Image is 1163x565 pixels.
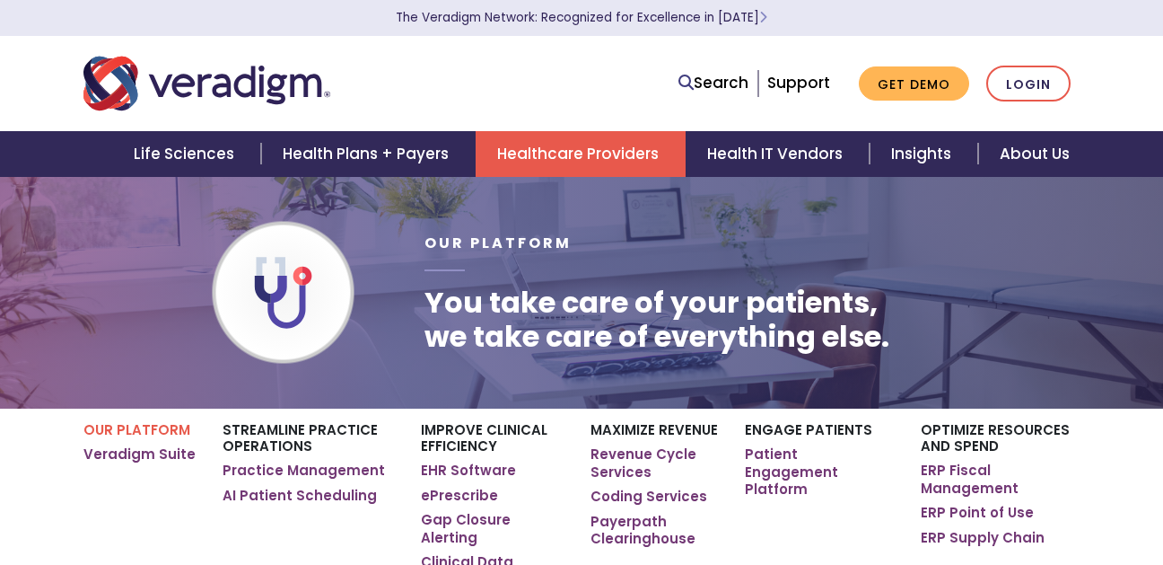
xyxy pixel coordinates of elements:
[921,529,1045,547] a: ERP Supply Chain
[870,131,978,177] a: Insights
[745,446,894,499] a: Patient Engagement Platform
[590,446,718,481] a: Revenue Cycle Services
[476,131,686,177] a: Healthcare Providers
[859,66,969,102] a: Get Demo
[424,286,889,355] h1: You take care of your patients, we take care of everything else.
[421,462,516,480] a: EHR Software
[767,72,830,93] a: Support
[424,233,572,253] span: Our Platform
[261,131,476,177] a: Health Plans + Payers
[678,71,748,95] a: Search
[83,446,196,463] a: Veradigm Suite
[223,487,377,505] a: AI Patient Scheduling
[112,131,261,177] a: Life Sciences
[921,504,1034,522] a: ERP Point of Use
[686,131,870,177] a: Health IT Vendors
[223,462,385,480] a: Practice Management
[421,487,498,505] a: ePrescribe
[421,511,564,546] a: Gap Closure Alerting
[921,462,1080,497] a: ERP Fiscal Management
[978,131,1091,177] a: About Us
[590,488,707,506] a: Coding Services
[986,66,1071,102] a: Login
[590,513,718,548] a: Payerpath Clearinghouse
[396,9,767,26] a: The Veradigm Network: Recognized for Excellence in [DATE]Learn More
[83,54,330,113] img: Veradigm logo
[759,9,767,26] span: Learn More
